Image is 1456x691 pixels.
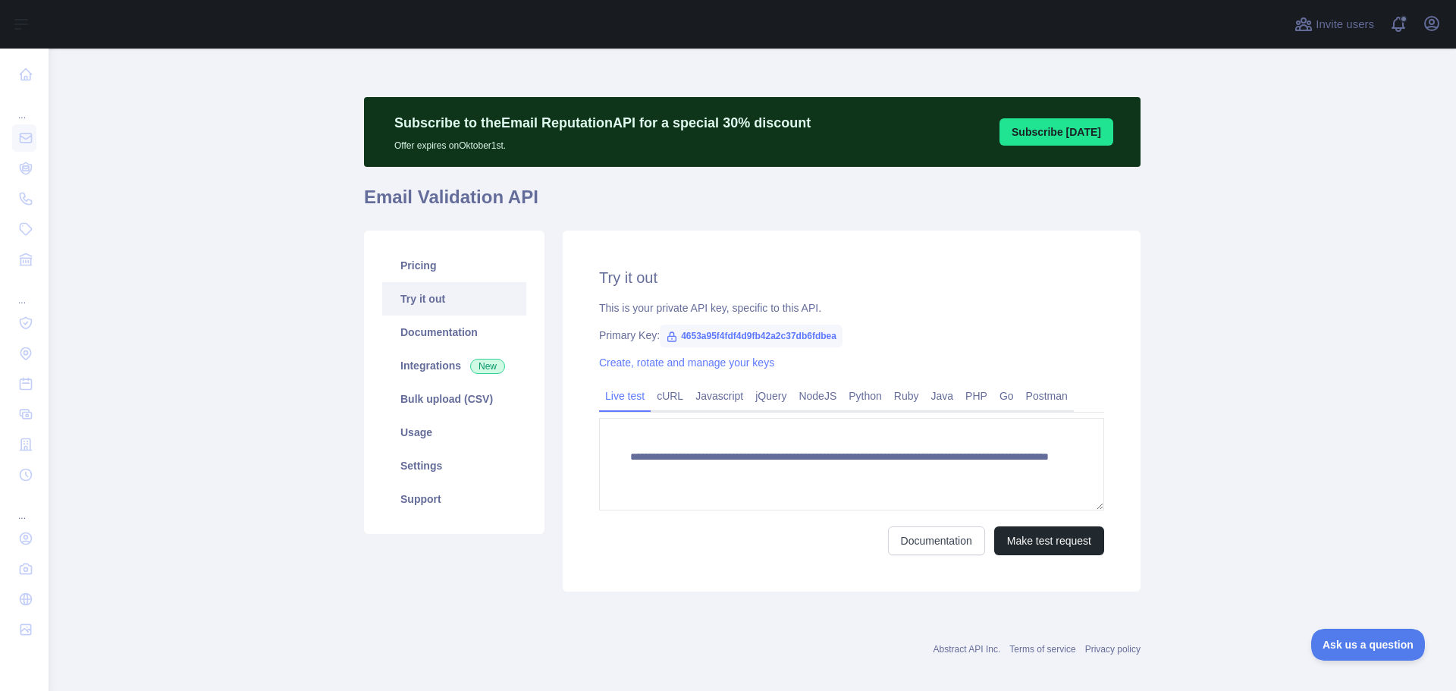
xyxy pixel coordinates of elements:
[599,328,1104,343] div: Primary Key:
[394,133,811,152] p: Offer expires on Oktober 1st.
[1311,629,1426,661] iframe: Toggle Customer Support
[599,384,651,408] a: Live test
[382,449,526,482] a: Settings
[925,384,960,408] a: Java
[382,349,526,382] a: Integrations New
[394,112,811,133] p: Subscribe to the Email Reputation API for a special 30 % discount
[382,249,526,282] a: Pricing
[382,416,526,449] a: Usage
[382,482,526,516] a: Support
[1085,644,1141,655] a: Privacy policy
[888,384,925,408] a: Ruby
[12,492,36,522] div: ...
[382,282,526,316] a: Try it out
[382,316,526,349] a: Documentation
[843,384,888,408] a: Python
[994,526,1104,555] button: Make test request
[993,384,1020,408] a: Go
[470,359,505,374] span: New
[888,526,985,555] a: Documentation
[1020,384,1074,408] a: Postman
[599,267,1104,288] h2: Try it out
[599,356,774,369] a: Create, rotate and manage your keys
[999,118,1113,146] button: Subscribe [DATE]
[12,91,36,121] div: ...
[959,384,993,408] a: PHP
[1316,16,1374,33] span: Invite users
[689,384,749,408] a: Javascript
[382,382,526,416] a: Bulk upload (CSV)
[749,384,792,408] a: jQuery
[12,276,36,306] div: ...
[792,384,843,408] a: NodeJS
[934,644,1001,655] a: Abstract API Inc.
[1291,12,1377,36] button: Invite users
[660,325,843,347] span: 4653a95f4fdf4d9fb42a2c37db6fdbea
[364,185,1141,221] h1: Email Validation API
[599,300,1104,316] div: This is your private API key, specific to this API.
[1009,644,1075,655] a: Terms of service
[651,384,689,408] a: cURL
